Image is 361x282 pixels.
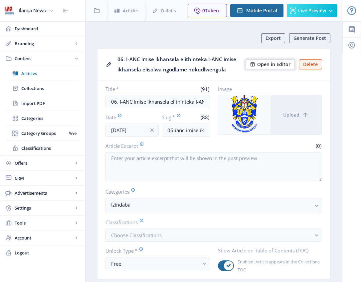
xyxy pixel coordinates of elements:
span: Logout [15,249,80,256]
span: Enabled: Article appears in the Collections TOC [234,258,322,274]
span: Mobile Portal [246,8,277,13]
span: Import PDF [21,100,79,107]
span: (88) [200,114,210,121]
button: Izindaba [105,198,322,213]
span: Account [15,235,73,241]
span: Branding [15,40,73,47]
span: Offers [15,160,73,166]
span: Upload [283,112,299,118]
span: Category Groups [21,130,67,137]
span: Classifications [21,145,79,151]
label: Image [218,86,317,92]
div: 06. I-ANC imise ikhansela elithinteka I-ANC imise ikhansela elisolwa ngodlame nokudlwengula [117,54,242,75]
span: Tools [15,220,73,226]
label: Article Excerpt [105,142,211,149]
span: Articles [21,70,79,77]
nb-badge: Web [67,130,79,137]
button: Live Preview [287,4,337,17]
label: Unlock Type [105,247,205,254]
span: Content [15,55,73,62]
span: CRM [15,175,73,181]
span: Settings [15,205,73,211]
nb-icon: info [149,127,155,134]
button: Choose Classifications [105,229,322,242]
nb-select-label: Izindaba [111,201,311,209]
span: Export [266,36,281,41]
label: Title [105,86,155,92]
span: Open in Editor [257,62,290,67]
span: Choose Classifications [111,232,162,238]
a: Articles [7,66,79,81]
a: Import PDF [7,96,79,111]
button: info [145,124,159,137]
div: Ilanga News [19,3,46,18]
label: Slug [162,114,183,121]
label: Categories [105,188,317,195]
span: Articles [123,7,138,14]
button: Export [261,33,285,43]
label: Show Article on Table of Contents (TOC) [218,247,317,254]
span: Categories [21,115,79,122]
button: 0Token [188,4,227,17]
button: Upload [271,95,322,135]
span: Token [205,7,219,14]
span: (0) [315,142,322,149]
button: Delete [299,59,322,69]
button: Open in Editor [246,59,295,69]
span: Dashboard [15,25,80,32]
button: Free [105,257,210,270]
button: Generate Post [289,33,330,43]
label: Date [105,114,148,121]
label: Classifications [105,219,317,226]
input: Publishing Date [105,124,159,137]
div: Free [111,260,199,268]
a: Category GroupsWeb [7,126,79,141]
a: Classifications [7,141,79,155]
span: Live Preview [298,8,326,13]
span: Generate Post [293,36,326,41]
input: Type Article Title ... [105,95,210,108]
span: Advertisements [15,190,73,196]
a: Collections [7,81,79,96]
input: this-is-how-a-slug-looks-like [162,124,210,137]
span: Collections [21,85,79,92]
img: 6e32966d-d278-493e-af78-9af65f0c2223.png [4,5,15,16]
button: Mobile Portal [230,4,283,17]
span: Details [161,7,176,14]
a: Categories [7,111,79,126]
span: (91) [200,86,210,92]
